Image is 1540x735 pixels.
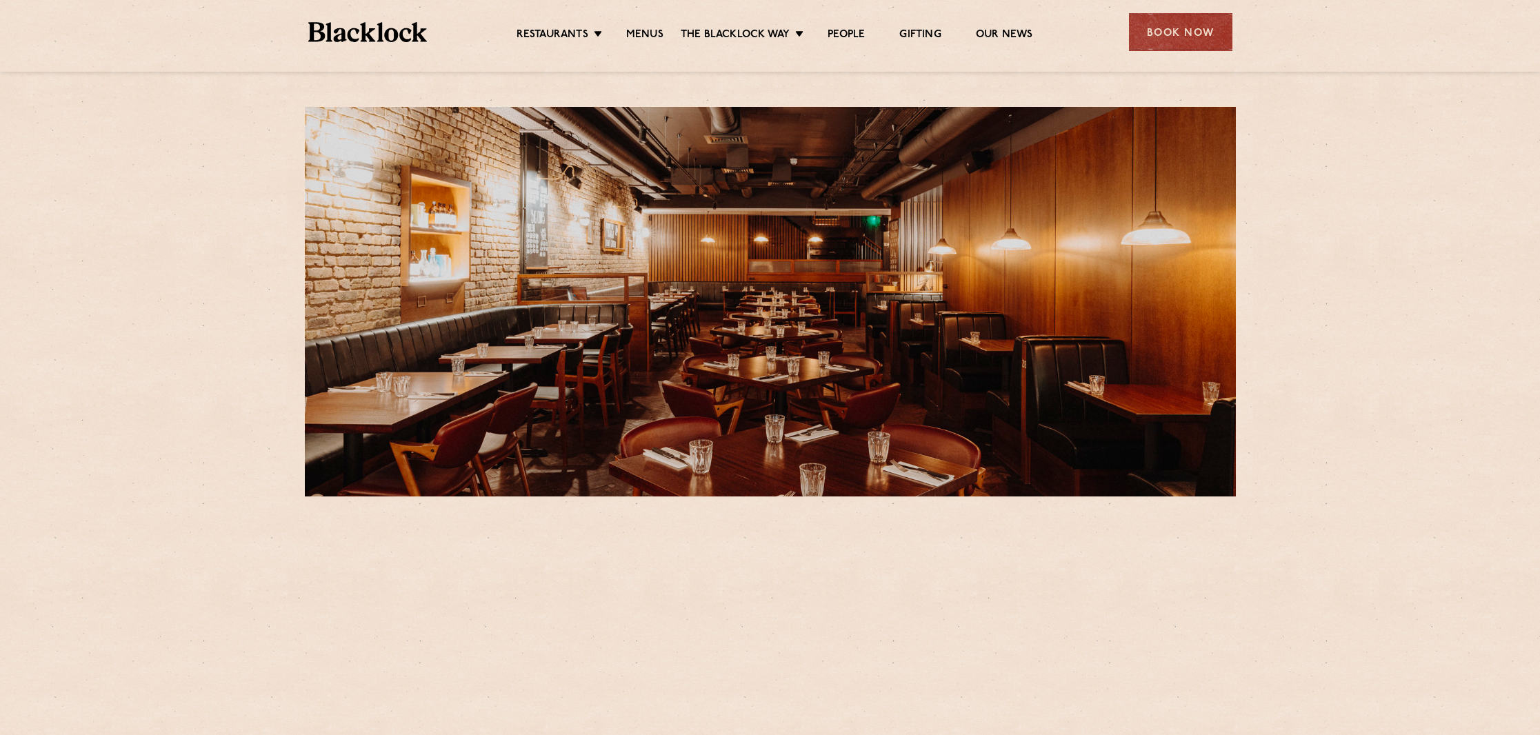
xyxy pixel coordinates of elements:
div: Book Now [1129,13,1232,51]
a: Restaurants [517,28,588,43]
a: Menus [626,28,663,43]
img: BL_Textured_Logo-footer-cropped.svg [308,22,428,42]
a: The Blacklock Way [681,28,790,43]
a: People [828,28,865,43]
a: Our News [976,28,1033,43]
a: Gifting [899,28,941,43]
